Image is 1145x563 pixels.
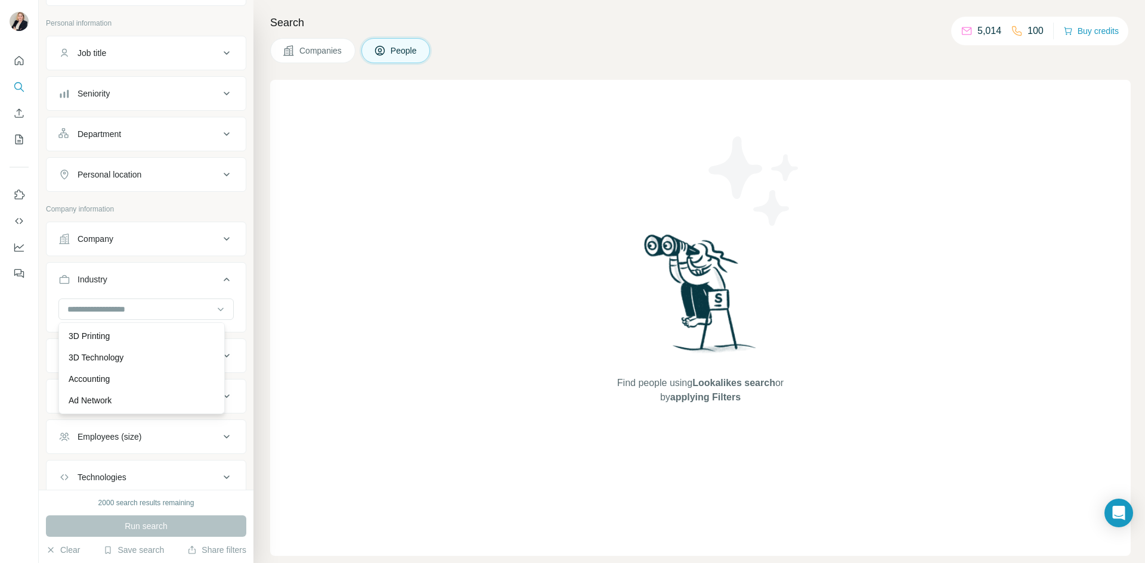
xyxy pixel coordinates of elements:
[47,225,246,253] button: Company
[639,231,763,364] img: Surfe Illustration - Woman searching with binoculars
[391,45,418,57] span: People
[270,14,1131,31] h4: Search
[977,24,1001,38] p: 5,014
[692,378,775,388] span: Lookalikes search
[1028,24,1044,38] p: 100
[69,330,110,342] p: 3D Printing
[10,129,29,150] button: My lists
[47,341,246,370] button: HQ location
[46,18,246,29] p: Personal information
[103,544,164,556] button: Save search
[47,422,246,451] button: Employees (size)
[1063,23,1119,39] button: Buy credits
[78,471,126,483] div: Technologies
[47,120,246,148] button: Department
[47,160,246,189] button: Personal location
[47,79,246,108] button: Seniority
[10,237,29,258] button: Dashboard
[47,39,246,67] button: Job title
[47,265,246,298] button: Industry
[10,12,29,31] img: Avatar
[10,50,29,71] button: Quick start
[69,394,112,406] p: Ad Network
[78,88,110,99] div: Seniority
[78,273,107,285] div: Industry
[670,392,741,402] span: applying Filters
[78,233,113,245] div: Company
[78,431,141,443] div: Employees (size)
[46,544,80,556] button: Clear
[78,169,141,181] div: Personal location
[98,497,194,508] div: 2000 search results remaining
[10,76,29,98] button: Search
[69,352,123,363] p: 3D Technology
[701,127,808,235] img: Surfe Illustration - Stars
[78,47,106,59] div: Job title
[47,382,246,410] button: Annual revenue ($)
[46,204,246,214] p: Company information
[10,102,29,124] button: Enrich CSV
[10,184,29,206] button: Use Surfe on LinkedIn
[47,463,246,492] button: Technologies
[1104,499,1133,527] div: Open Intercom Messenger
[10,210,29,232] button: Use Surfe API
[187,544,246,556] button: Share filters
[69,373,110,385] p: Accounting
[605,376,796,405] span: Find people using or by
[299,45,343,57] span: Companies
[78,128,121,140] div: Department
[10,263,29,284] button: Feedback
